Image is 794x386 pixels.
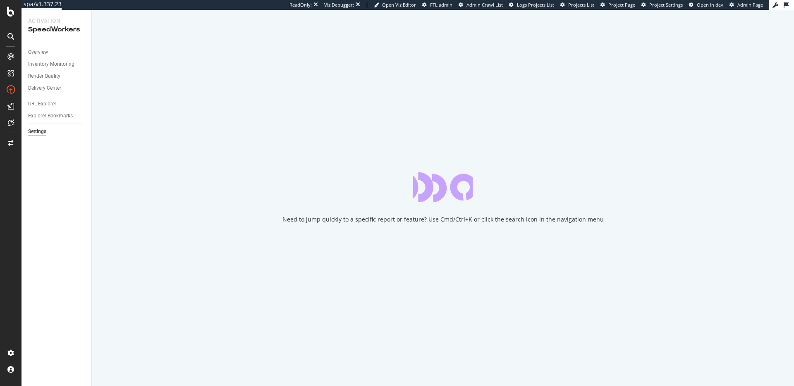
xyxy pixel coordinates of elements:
div: Need to jump quickly to a specific report or feature? Use Cmd/Ctrl+K or click the search icon in ... [282,215,604,224]
div: Settings [28,127,46,136]
span: Open Viz Editor [382,2,416,8]
span: Project Page [608,2,635,8]
span: Projects List [568,2,594,8]
a: Overview [28,48,86,57]
a: Logs Projects List [509,2,554,8]
div: SpeedWorkers [28,25,85,34]
span: Admin Crawl List [466,2,503,8]
a: Settings [28,127,86,136]
div: Activation [28,17,85,25]
a: Project Page [600,2,635,8]
a: Open in dev [689,2,723,8]
a: Admin Page [729,2,763,8]
a: Open Viz Editor [374,2,416,8]
a: Projects List [560,2,594,8]
div: Overview [28,48,48,57]
div: Render Quality [28,72,60,81]
a: FTL admin [422,2,452,8]
span: FTL admin [430,2,452,8]
div: Inventory Monitoring [28,60,74,69]
a: Explorer Bookmarks [28,112,86,120]
a: Project Settings [641,2,683,8]
span: Admin Page [737,2,763,8]
a: Admin Crawl List [459,2,503,8]
a: Render Quality [28,72,86,81]
a: Delivery Center [28,84,86,93]
a: URL Explorer [28,100,86,108]
div: Delivery Center [28,84,61,93]
div: ReadOnly: [289,2,312,8]
span: Project Settings [649,2,683,8]
span: Logs Projects List [517,2,554,8]
span: Open in dev [697,2,723,8]
a: Inventory Monitoring [28,60,86,69]
div: Viz Debugger: [324,2,354,8]
div: Explorer Bookmarks [28,112,73,120]
div: URL Explorer [28,100,56,108]
div: animation [413,172,473,202]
